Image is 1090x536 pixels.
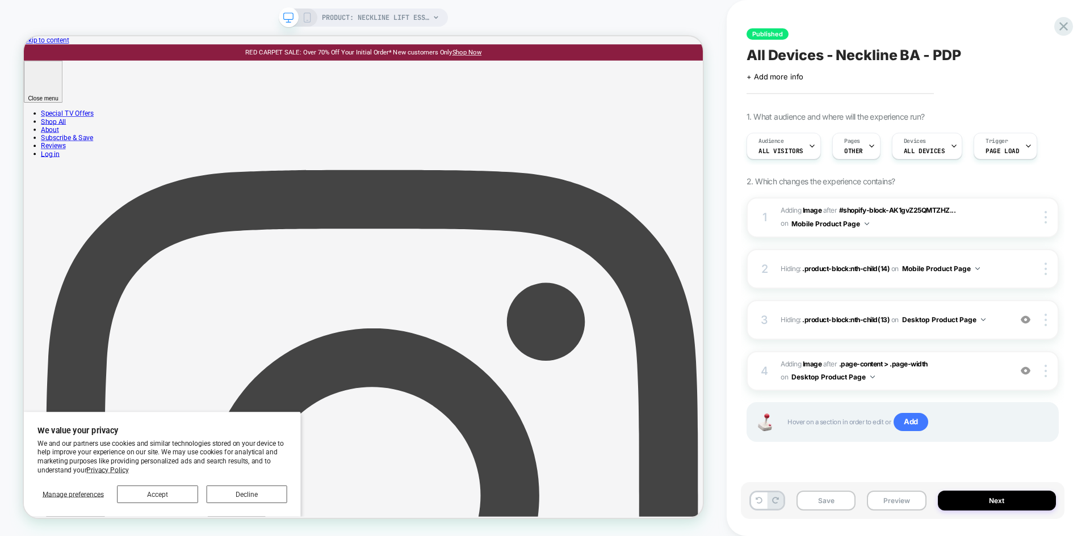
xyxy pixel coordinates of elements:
[823,206,837,214] span: AFTER
[758,137,784,145] span: Audience
[938,491,1057,510] button: Next
[759,259,770,279] div: 2
[781,371,788,383] span: on
[802,315,890,324] span: .product-block:nth-child(13)
[975,267,980,270] img: down arrow
[803,360,822,368] b: Image
[904,147,945,155] span: ALL DEVICES
[23,98,93,108] a: Special TV Offers
[1021,366,1030,375] img: crossed eye
[791,217,869,231] button: Mobile Product Page
[891,314,899,326] span: on
[891,263,899,275] span: on
[902,261,980,276] button: Mobile Product Page
[986,137,1008,145] span: Trigger
[781,206,821,214] span: Adding
[6,78,46,87] span: Close menu
[322,9,430,27] span: PRODUCT: Neckline Lift Essentials System [package]
[753,413,776,431] img: Joystick
[894,413,928,431] span: Add
[844,137,860,145] span: Pages
[781,360,821,368] span: Adding
[759,361,770,381] div: 4
[747,47,961,64] span: All Devices - Neckline BA - PDP
[986,147,1019,155] span: Page Load
[803,206,822,214] b: Image
[839,360,928,368] span: .page-content > .page-width
[23,119,47,130] a: About
[1045,211,1047,223] img: close
[787,413,1046,431] span: Hover on a section in order to edit or
[759,207,770,227] div: 1
[796,491,856,510] button: Save
[23,151,48,162] a: Log in
[18,519,351,532] h2: We value your privacy
[844,147,863,155] span: OTHER
[823,360,837,368] span: AFTER
[747,112,924,121] span: 1. What audience and where will the experience run?
[981,318,986,321] img: down arrow
[870,375,875,378] img: down arrow
[1021,315,1030,324] img: crossed eye
[902,313,986,327] button: Desktop Product Page
[781,261,1005,276] span: Hiding :
[1045,314,1047,326] img: close
[23,141,56,151] a: Reviews
[747,72,803,81] span: + Add more info
[839,206,956,214] span: #shopify-block-AK1gvZ25QMTZHZ...
[23,130,93,141] a: Subscribe & Save
[1045,263,1047,275] img: close
[904,137,926,145] span: Devices
[802,264,890,273] span: .product-block:nth-child(14)
[112,16,794,27] div: RED CARPET SALE: Over 70% Off Your Initial Order* New customers Only
[1045,365,1047,377] img: close
[23,108,56,119] a: Shop All
[758,147,803,155] span: All Visitors
[867,491,926,510] button: Preview
[747,28,789,40] span: Published
[781,217,788,230] span: on
[781,313,1005,327] span: Hiding :
[747,176,895,186] span: 2. Which changes the experience contains?
[571,16,610,27] a: Shop Now
[791,370,875,384] button: Desktop Product Page
[865,222,869,225] img: down arrow
[759,310,770,330] div: 3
